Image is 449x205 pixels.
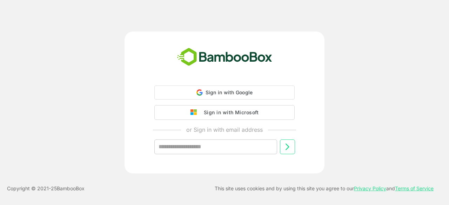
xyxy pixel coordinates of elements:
p: This site uses cookies and by using this site you agree to our and [215,184,434,193]
div: Sign in with Microsoft [200,108,259,117]
p: Copyright © 2021- 25 BambooBox [7,184,85,193]
a: Privacy Policy [354,185,386,191]
img: google [190,109,200,116]
span: Sign in with Google [206,89,253,95]
a: Terms of Service [395,185,434,191]
img: bamboobox [173,46,276,69]
p: or Sign in with email address [186,125,263,134]
button: Sign in with Microsoft [154,105,295,120]
div: Sign in with Google [154,86,295,100]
